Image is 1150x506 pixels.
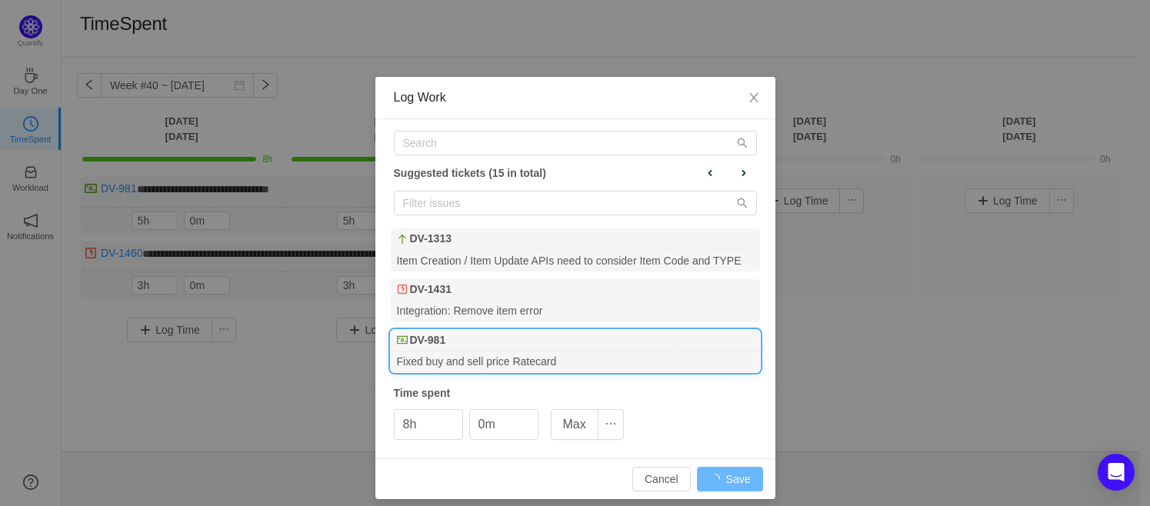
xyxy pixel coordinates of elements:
[410,332,446,348] b: DV-981
[737,138,748,148] i: icon: search
[410,231,452,247] b: DV-1313
[737,198,748,208] i: icon: search
[551,409,598,440] button: Max
[391,301,760,321] div: Integration: Remove item error
[732,77,775,120] button: Close
[394,163,757,183] div: Suggested tickets (15 in total)
[598,409,624,440] button: icon: ellipsis
[394,191,757,215] input: Filter issues
[397,234,408,245] img: Enhancement - Internal
[394,385,757,401] div: Time spent
[394,89,757,106] div: Log Work
[410,281,452,298] b: DV-1431
[391,250,760,271] div: Item Creation / Item Update APIs need to consider Item Code and TYPE
[397,284,408,295] img: Defect
[394,131,757,155] input: Search
[391,351,760,372] div: Fixed buy and sell price Ratecard
[748,92,760,104] i: icon: close
[1098,454,1135,491] div: Open Intercom Messenger
[632,467,691,491] button: Cancel
[397,335,408,345] img: Feature Request - Client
